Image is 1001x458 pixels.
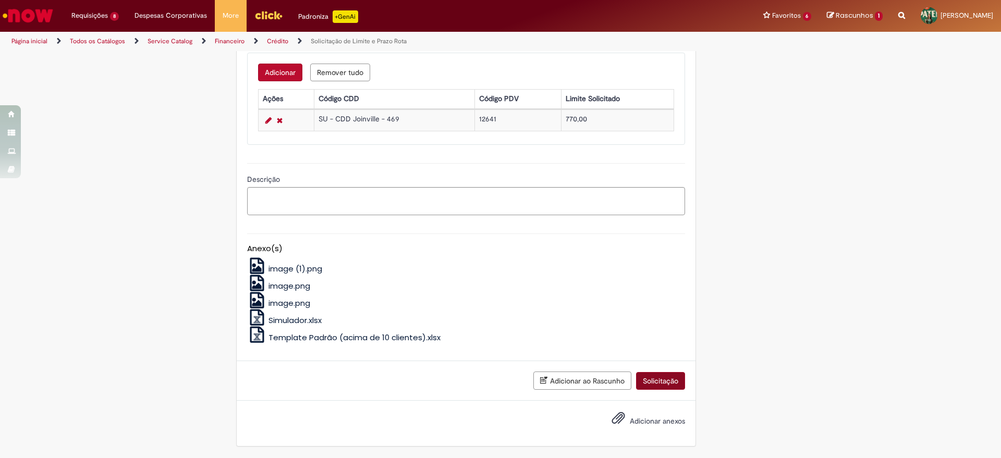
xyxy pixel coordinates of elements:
[268,315,322,326] span: Simulador.xlsx
[247,298,311,308] a: image.png
[70,37,125,45] a: Todos os Catálogos
[875,11,883,21] span: 1
[314,109,474,131] td: SU - CDD Joinville - 469
[636,372,685,390] button: Solicitação
[314,89,474,108] th: Código CDD
[474,109,561,131] td: 12641
[247,315,322,326] a: Simulador.xlsx
[215,37,245,45] a: Financeiro
[1,5,55,26] img: ServiceNow
[11,37,47,45] a: Página inicial
[941,11,993,20] span: [PERSON_NAME]
[298,10,358,23] div: Padroniza
[268,263,322,274] span: image (1).png
[254,7,283,23] img: click_logo_yellow_360x200.png
[333,10,358,23] p: +GenAi
[267,37,288,45] a: Crédito
[247,280,311,291] a: image.png
[836,10,873,20] span: Rascunhos
[263,114,274,127] a: Editar Linha 1
[803,12,812,21] span: 6
[135,10,207,21] span: Despesas Corporativas
[268,298,310,308] span: image.png
[311,37,407,45] a: Solicitação de Limite e Prazo Rota
[561,109,674,131] td: 770,00
[474,89,561,108] th: Código PDV
[533,372,631,390] button: Adicionar ao Rascunho
[258,89,314,108] th: Ações
[247,244,685,253] h5: Anexo(s)
[148,37,192,45] a: Service Catalog
[268,280,310,291] span: image.png
[258,64,302,81] button: Add a row for Crédito
[561,89,674,108] th: Limite Solicitado
[772,10,801,21] span: Favoritos
[268,332,441,343] span: Template Padrão (acima de 10 clientes).xlsx
[274,114,285,127] a: Remover linha 1
[827,11,883,21] a: Rascunhos
[247,332,441,343] a: Template Padrão (acima de 10 clientes).xlsx
[110,12,119,21] span: 8
[609,409,628,432] button: Adicionar anexos
[630,417,685,426] span: Adicionar anexos
[223,10,239,21] span: More
[247,187,685,215] textarea: Descrição
[310,64,370,81] button: Remove all rows for Crédito
[8,32,660,51] ul: Trilhas de página
[247,263,323,274] a: image (1).png
[247,175,282,184] span: Descrição
[71,10,108,21] span: Requisições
